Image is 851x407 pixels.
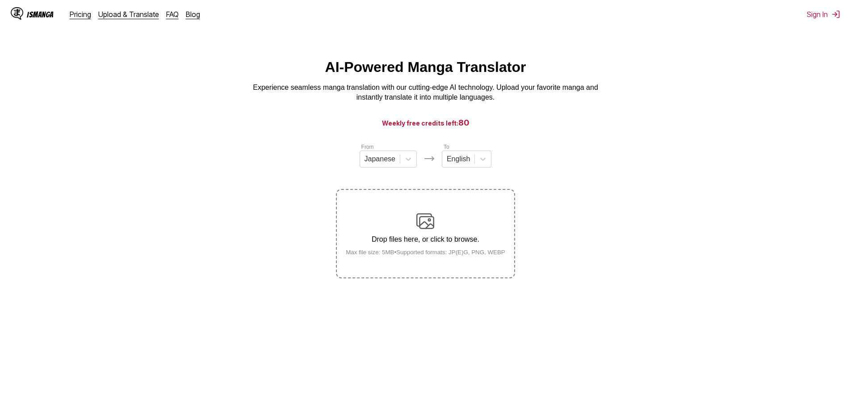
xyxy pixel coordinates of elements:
[98,10,159,19] a: Upload & Translate
[247,83,604,103] p: Experience seamless manga translation with our cutting-edge AI technology. Upload your favorite m...
[21,117,830,128] h3: Weekly free credits left:
[339,249,512,256] small: Max file size: 5MB • Supported formats: JP(E)G, PNG, WEBP
[70,10,91,19] a: Pricing
[186,10,200,19] a: Blog
[831,10,840,19] img: Sign out
[424,153,435,164] img: Languages icon
[361,144,374,150] label: From
[27,10,54,19] div: IsManga
[458,118,470,127] span: 80
[444,144,449,150] label: To
[325,59,526,76] h1: AI-Powered Manga Translator
[11,7,23,20] img: IsManga Logo
[807,10,840,19] button: Sign In
[339,235,512,243] p: Drop files here, or click to browse.
[11,7,70,21] a: IsManga LogoIsManga
[166,10,179,19] a: FAQ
